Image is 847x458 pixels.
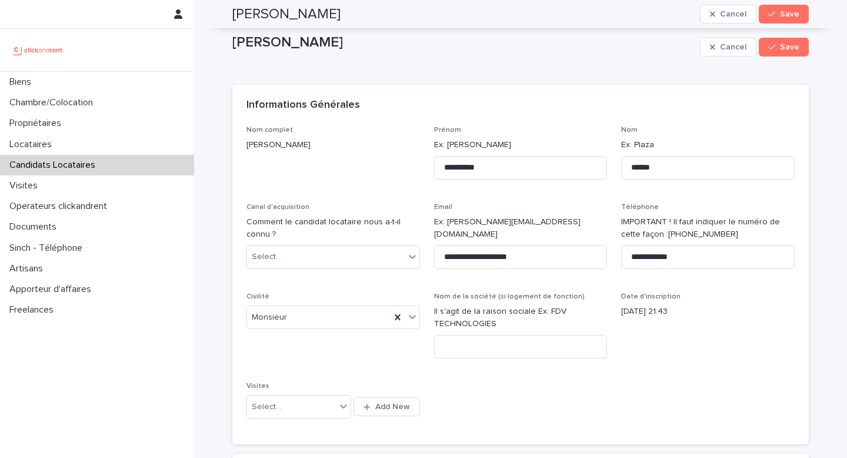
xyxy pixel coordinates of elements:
[668,230,738,238] ringoverc2c-number-84e06f14122c: [PHONE_NUMBER]
[5,221,66,233] p: Documents
[700,38,756,57] button: Cancel
[759,38,809,57] button: Save
[5,243,92,254] p: Sinch - Téléphone
[246,204,309,211] span: Canal d'acquisition
[621,218,780,238] ringover-84e06f14122c: IMPORTANT ! Il faut indiquer le numéro de cette façon :
[5,139,61,150] p: Locataires
[5,118,71,129] p: Propriétaires
[5,77,41,88] p: Biens
[9,38,66,62] img: UCB0brd3T0yccxBKYDjQ
[434,306,608,330] p: Il s'agit de la raison sociale Ex: FDV TECHNOLOGIES
[668,230,738,238] ringoverc2c-84e06f14122c: Call with Ringover
[780,10,799,18] span: Save
[5,180,47,191] p: Visites
[246,383,269,390] span: Visites
[246,127,293,134] span: Nom complet
[700,5,756,24] button: Cancel
[375,403,410,411] span: Add New
[434,293,585,300] span: Nom de la société (si logement de fonction)
[246,216,420,241] p: Comment le candidat locataire nous a-t-il connu ?
[780,43,799,51] span: Save
[621,127,638,134] span: Nom
[354,397,419,416] button: Add New
[252,401,281,413] div: Select...
[232,6,341,23] h2: [PERSON_NAME]
[5,284,101,295] p: Apporteur d'affaires
[434,216,608,241] p: Ex: [PERSON_NAME][EMAIL_ADDRESS][DOMAIN_NAME]
[434,139,608,151] p: Ex: [PERSON_NAME]
[252,251,281,263] div: Select...
[720,43,746,51] span: Cancel
[720,10,746,18] span: Cancel
[246,99,360,112] h2: Informations Générales
[621,139,795,151] p: Ex: Plaza
[252,311,287,324] span: Monsieur
[246,139,420,151] p: [PERSON_NAME]
[5,97,102,108] p: Chambre/Colocation
[5,160,105,171] p: Candidats Locataires
[621,204,659,211] span: Téléphone
[434,127,461,134] span: Prénom
[759,5,809,24] button: Save
[621,306,795,318] p: [DATE] 21:43
[5,304,63,316] p: Freelances
[5,201,116,212] p: Operateurs clickandrent
[434,204,452,211] span: Email
[246,293,269,300] span: Civilité
[232,34,695,51] p: [PERSON_NAME]
[621,293,681,300] span: Date d'inscription
[5,263,52,274] p: Artisans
